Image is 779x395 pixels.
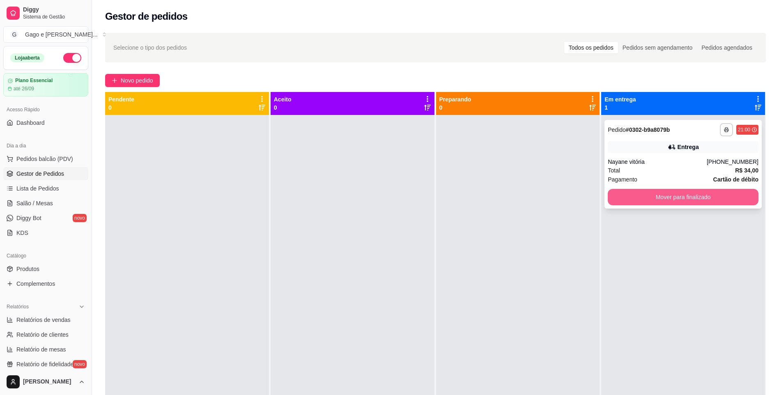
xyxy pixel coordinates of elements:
span: Pagamento [608,175,637,184]
div: Pedidos sem agendamento [618,42,697,53]
a: Produtos [3,262,88,276]
strong: # 0302-b9a8079b [626,126,670,133]
span: Selecione o tipo dos pedidos [113,43,187,52]
button: Pedidos balcão (PDV) [3,152,88,165]
span: Relatórios de vendas [16,316,71,324]
a: Complementos [3,277,88,290]
div: Todos os pedidos [564,42,618,53]
a: Salão / Mesas [3,197,88,210]
span: Pedidos balcão (PDV) [16,155,73,163]
span: [PERSON_NAME] [23,378,75,386]
button: Novo pedido [105,74,160,87]
span: G [10,30,18,39]
span: Pedido [608,126,626,133]
a: Relatórios de vendas [3,313,88,326]
div: Entrega [678,143,699,151]
button: Alterar Status [63,53,81,63]
p: Preparando [439,95,471,103]
p: 1 [604,103,636,112]
h2: Gestor de pedidos [105,10,188,23]
p: Em entrega [604,95,636,103]
a: Dashboard [3,116,88,129]
a: Plano Essencialaté 26/09 [3,73,88,96]
a: DiggySistema de Gestão [3,3,88,23]
a: Gestor de Pedidos [3,167,88,180]
strong: Cartão de débito [713,176,758,183]
div: Nayane vitória [608,158,707,166]
div: Dia a dia [3,139,88,152]
span: Complementos [16,280,55,288]
strong: R$ 34,00 [735,167,758,174]
span: Relatórios [7,303,29,310]
span: KDS [16,229,28,237]
span: Produtos [16,265,39,273]
span: Lista de Pedidos [16,184,59,193]
div: Catálogo [3,249,88,262]
p: Pendente [108,95,134,103]
div: Acesso Rápido [3,103,88,116]
p: 0 [108,103,134,112]
span: Diggy [23,6,85,14]
a: Diggy Botnovo [3,211,88,225]
span: Gestor de Pedidos [16,170,64,178]
div: Gago e [PERSON_NAME] ... [25,30,98,39]
a: Lista de Pedidos [3,182,88,195]
span: Relatório de fidelidade [16,360,74,368]
button: Mover para finalizado [608,189,758,205]
span: plus [112,78,117,83]
span: Salão / Mesas [16,199,53,207]
span: Novo pedido [121,76,153,85]
article: Plano Essencial [15,78,53,84]
div: Pedidos agendados [697,42,757,53]
span: Diggy Bot [16,214,41,222]
span: Relatório de mesas [16,345,66,354]
span: Dashboard [16,119,45,127]
button: [PERSON_NAME] [3,372,88,392]
p: 0 [439,103,471,112]
button: Select a team [3,26,88,43]
div: [PHONE_NUMBER] [707,158,758,166]
div: 21:00 [738,126,750,133]
a: KDS [3,226,88,239]
a: Relatório de fidelidadenovo [3,358,88,371]
article: até 26/09 [14,85,34,92]
span: Total [608,166,620,175]
span: Relatório de clientes [16,331,69,339]
div: Loja aberta [10,53,44,62]
p: Aceito [274,95,292,103]
a: Relatório de mesas [3,343,88,356]
p: 0 [274,103,292,112]
span: Sistema de Gestão [23,14,85,20]
a: Relatório de clientes [3,328,88,341]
